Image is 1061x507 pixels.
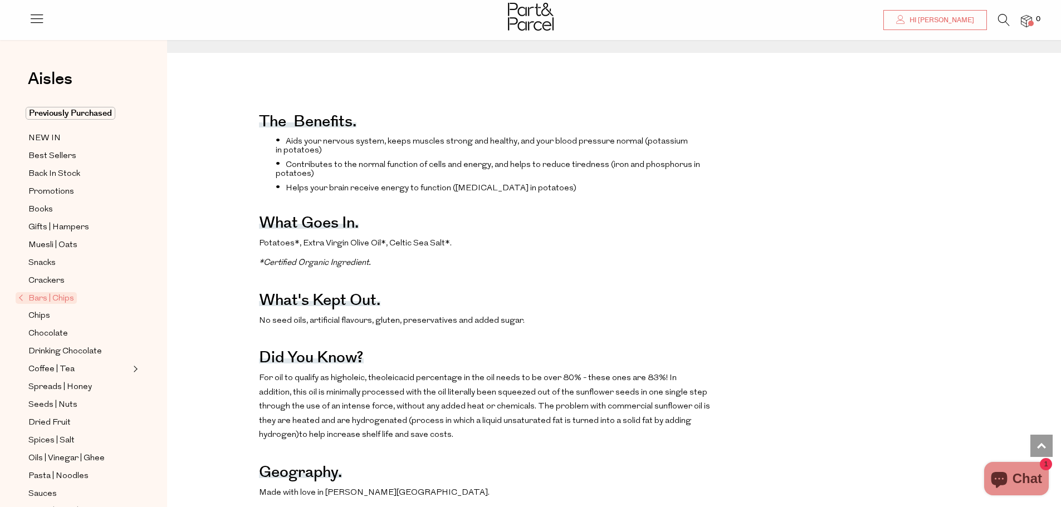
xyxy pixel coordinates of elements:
[28,344,130,358] a: Drinking Chocolate
[276,135,710,155] li: Aids your nervous system, keeps muscles strong and healthy, and your blood pressure normal (potas...
[28,487,130,501] a: Sauces
[28,238,130,252] a: Muesli | Oats
[28,274,130,288] a: Crackers
[28,380,130,394] a: Spreads | Honey
[399,374,403,382] span: a
[28,363,75,376] span: Coffee | Tea
[259,120,356,127] h4: The benefits.
[28,488,57,501] span: Sauces
[299,431,453,439] span: to help increase shelf life and save costs.
[28,203,53,216] span: Books
[259,486,710,500] p: Made with love in [PERSON_NAME][GEOGRAPHIC_DATA].
[28,362,130,376] a: Coffee | Tea
[259,259,371,267] em: *Certified Organic Ingredient.
[28,185,74,199] span: Promotions
[28,67,72,91] span: Aisles
[28,452,105,465] span: Oils | Vinegar | Ghee
[28,274,65,288] span: Crackers
[28,107,130,120] a: Previously Purchased
[28,221,89,234] span: Gifts | Hampers
[130,362,138,376] button: Expand/Collapse Coffee | Tea
[907,16,974,25] span: Hi [PERSON_NAME]
[1033,14,1043,24] span: 0
[28,149,130,163] a: Best Sellers
[28,257,56,270] span: Snacks
[296,431,299,439] span: )
[28,434,130,447] a: Spices | Salt
[28,71,72,99] a: Aisles
[28,167,130,181] a: Back In Stock
[28,203,130,216] a: Books
[1021,15,1032,27] a: 0
[28,398,77,412] span: Seeds | Nuts
[981,462,1052,498] inbox-online-store-chat: Shopify online store chat
[28,327,68,341] span: Chocolate
[28,470,89,483] span: Pasta | Noodles
[259,356,364,363] h4: Did you know?
[259,221,359,229] h4: What goes in.
[259,314,710,328] p: No seed oils, artificial flavours, gluten, preservatives and added sugar.
[28,434,75,447] span: Spices | Salt
[28,150,76,163] span: Best Sellers
[28,381,92,394] span: Spreads | Honey
[28,309,50,323] span: Chips
[28,220,130,234] a: Gifts | Hampers
[289,146,319,155] span: otatoes
[16,292,77,304] span: Bars | Chips
[347,374,352,382] span: o
[28,416,130,430] a: Dried Fruit
[286,184,576,193] span: Helps your brain receive energy to function ([MEDICAL_DATA] in potatoes)
[28,168,80,181] span: Back In Stock
[28,451,130,465] a: Oils | Vinegar | Ghee
[28,132,61,145] span: NEW IN
[28,469,130,483] a: Pasta | Noodles
[381,374,386,382] span: o
[28,398,130,412] a: Seeds | Nuts
[28,131,130,145] a: NEW IN
[28,309,130,323] a: Chips
[259,298,380,306] h4: What's kept out.
[28,239,77,252] span: Muesli | Oats
[26,107,115,120] span: Previously Purchased
[883,10,987,30] a: Hi [PERSON_NAME]
[276,161,700,178] span: Contributes to the normal function of cells and energy, and helps to reduce tiredness (iron and p...
[352,374,381,382] span: leic, the
[259,470,342,478] h4: Geography.
[28,327,130,341] a: Chocolate
[28,185,130,199] a: Promotions
[259,374,710,439] span: cid percentage in the oil needs to be over 80% - these ones are 83%! In addition, this oil is min...
[28,345,102,358] span: Drinking Chocolate
[386,374,399,382] span: leic
[259,374,347,382] span: For oil to qualify as high
[508,3,554,31] img: Part&Parcel
[28,256,130,270] a: Snacks
[18,292,130,305] a: Bars | Chips
[28,416,71,430] span: Dried Fruit
[259,239,452,248] span: Potatoes*, Extra Virgin Olive Oil*, Celtic Sea Salt*.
